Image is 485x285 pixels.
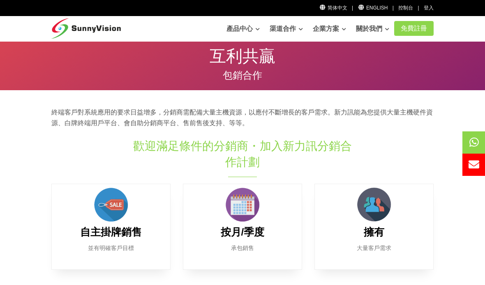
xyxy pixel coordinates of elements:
p: 包銷合作 [51,70,434,80]
img: calendar.png [222,184,263,225]
img: customer.png [353,184,395,225]
a: 企業方案 [313,21,346,37]
b: 自主掛牌銷售 [80,227,142,238]
a: 關於我們 [356,21,389,37]
a: 渠道合作 [270,21,303,37]
a: 控制台 [398,5,413,11]
p: 互利共贏 [51,48,434,64]
li: | [352,4,353,12]
li: | [393,4,394,12]
li: | [418,4,419,12]
a: English [358,5,388,11]
p: 終端客戶對系統應用的要求日益增多，分銷商需配備大量主機資源，以應付不斷增長的客戶需求。新力訊能為您提供大量主機硬件資源、白牌終端用戶平台、會自助分銷商平台、售前售後支持、等等。 [51,107,434,128]
p: 大量客戶需求 [327,243,421,252]
a: 產品中心 [226,21,260,37]
p: 承包銷售 [196,243,289,252]
a: 登入 [424,5,434,11]
b: 擁有 [364,227,384,238]
a: 免費註冊 [394,21,434,36]
img: sales.png [90,184,132,225]
b: 按月/季度 [221,227,265,238]
h1: 歡迎滿足條件的分銷商・加入新力訊分銷合作計劃 [128,138,357,170]
a: 简体中文 [319,5,347,11]
p: 並有明確客戶目標 [64,243,158,252]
